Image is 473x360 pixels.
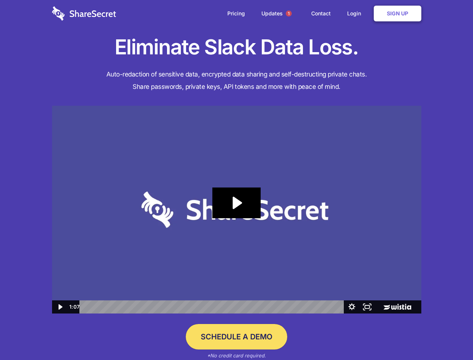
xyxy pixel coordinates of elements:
button: Show settings menu [344,300,360,313]
a: Contact [304,2,338,25]
a: Pricing [220,2,252,25]
button: Play Video [52,300,67,313]
a: Wistia Logo -- Learn More [375,300,421,313]
img: logo-wordmark-white-trans-d4663122ce5f474addd5e946df7df03e33cb6a1c49d2221995e7729f52c070b2.svg [52,6,116,21]
a: Schedule a Demo [186,324,287,349]
button: Play Video: Sharesecret Slack Extension [212,187,260,218]
img: Sharesecret [52,106,421,314]
h1: Eliminate Slack Data Loss. [52,34,421,61]
a: Login [340,2,372,25]
em: *No credit card required. [207,352,266,358]
a: Sign Up [374,6,421,21]
span: 1 [286,10,292,16]
iframe: Drift Widget Chat Controller [436,322,464,351]
button: Fullscreen [360,300,375,313]
div: Playbar [85,300,340,313]
h4: Auto-redaction of sensitive data, encrypted data sharing and self-destructing private chats. Shar... [52,68,421,93]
